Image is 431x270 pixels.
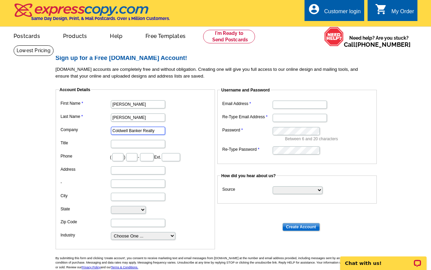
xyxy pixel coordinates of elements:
a: [PHONE_NUMBER] [355,41,411,48]
label: - [61,180,110,186]
iframe: LiveChat chat widget [336,249,431,270]
a: account_circle Customer login [308,7,361,16]
legend: Username and Password [221,87,271,93]
p: Between 6 and 20 characters [285,136,373,142]
label: Company [61,127,110,133]
p: [DOMAIN_NAME] accounts are completely free and without obligation. Creating one will give you ful... [56,66,381,80]
div: My Order [391,8,414,18]
label: State [61,206,110,212]
div: Customer login [324,8,361,18]
label: First Name [61,100,110,106]
p: By submitting this form and clicking 'create account', you consent to receive marketing text and ... [56,256,381,270]
a: Products [52,27,98,43]
a: Privacy Policy [82,266,101,269]
label: Source [222,186,272,192]
label: Title [61,140,110,146]
label: City [61,193,110,199]
label: Email Address [222,101,272,107]
a: shopping_cart My Order [375,7,414,16]
label: Zip Code [61,219,110,225]
a: Postcards [3,27,51,43]
label: Industry [61,232,110,238]
label: Phone [61,153,110,159]
legend: How did you hear about us? [221,173,277,179]
label: Last Name [61,113,110,120]
a: Free Templates [135,27,196,43]
a: Same Day Design, Print, & Mail Postcards. Over 1 Million Customers. [14,8,170,21]
input: Create Account [282,223,320,231]
span: Call [344,41,411,48]
h4: Same Day Design, Print, & Mail Postcards. Over 1 Million Customers. [31,16,170,21]
dd: ( ) - Ext. [59,151,212,162]
legend: Account Details [59,87,91,93]
label: Re-Type Email Address [222,114,272,120]
label: Address [61,166,110,172]
i: account_circle [308,3,320,15]
a: Help [99,27,133,43]
label: Password [222,127,272,133]
label: Re-Type Password [222,146,272,152]
img: help [324,27,344,46]
i: shopping_cart [375,3,387,15]
h2: Sign up for a Free [DOMAIN_NAME] Account! [56,55,381,62]
a: Terms & Conditions. [111,266,138,269]
span: Need help? Are you stuck? [344,35,414,48]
